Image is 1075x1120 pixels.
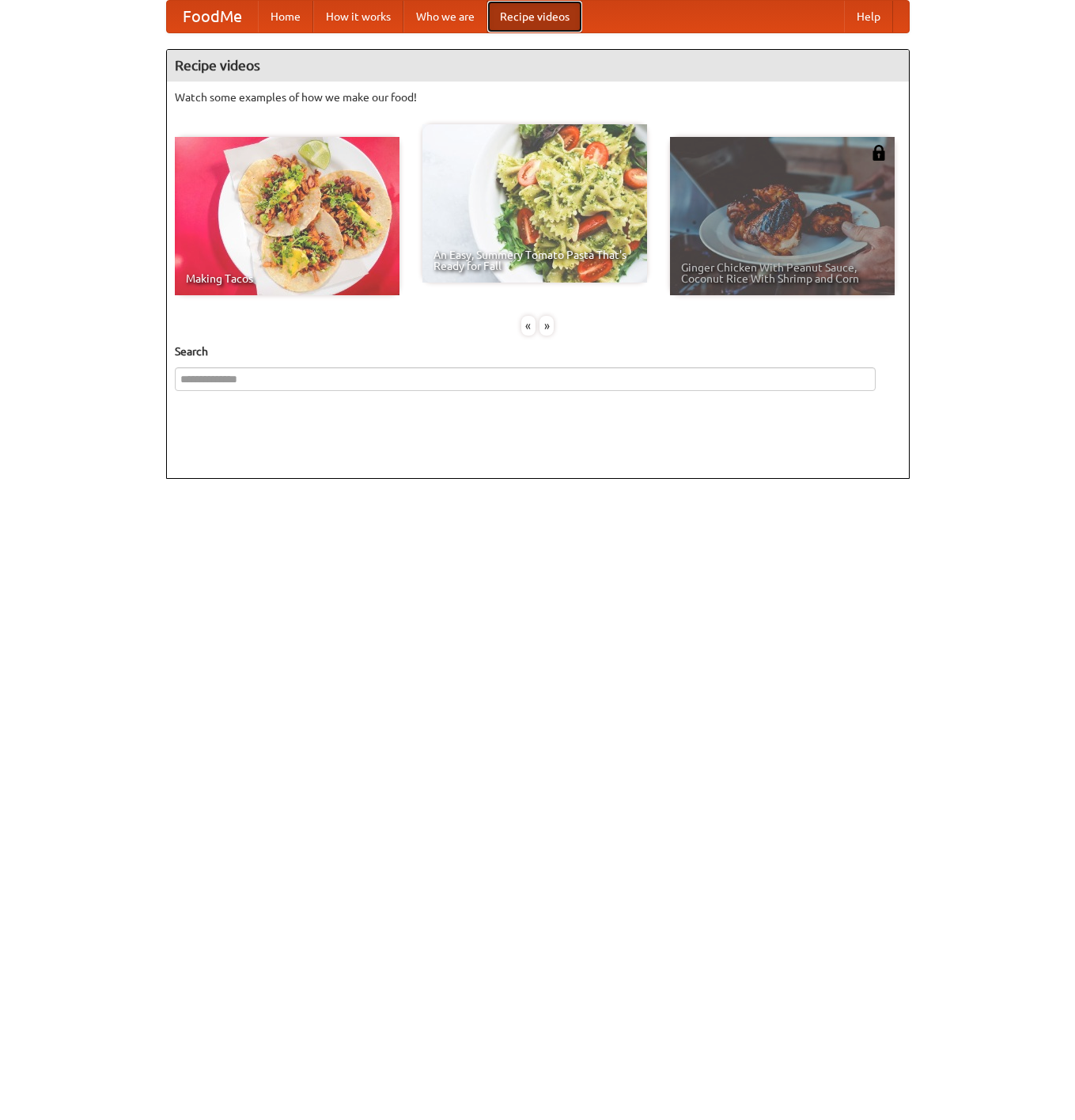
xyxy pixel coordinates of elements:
h5: Search [175,344,901,359]
p: Watch some examples of how we make our food! [175,89,901,105]
a: FoodMe [167,1,258,32]
div: « [521,316,536,336]
a: Home [258,1,313,32]
a: Help [844,1,893,32]
a: Who we are [403,1,487,32]
span: An Easy, Summery Tomato Pasta That's Ready for Fall [433,249,636,271]
span: Making Tacos [186,273,388,284]
a: Recipe videos [487,1,582,32]
div: » [539,316,554,336]
img: 483408.png [871,145,887,161]
a: How it works [313,1,403,32]
a: An Easy, Summery Tomato Pasta That's Ready for Fall [422,124,647,283]
h4: Recipe videos [167,50,909,82]
a: Making Tacos [175,137,399,295]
